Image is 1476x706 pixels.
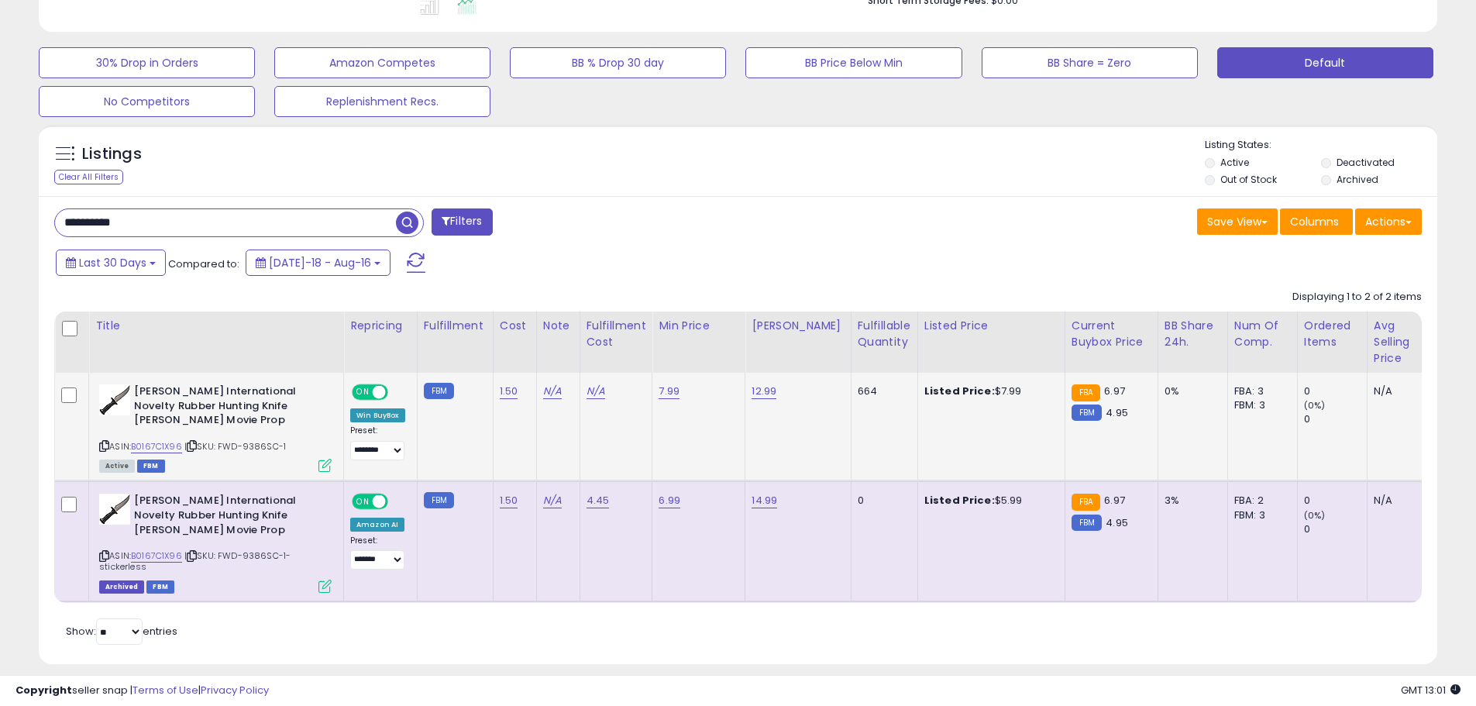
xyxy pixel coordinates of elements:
div: 0 [1304,522,1367,536]
div: Title [95,318,337,334]
span: Columns [1290,214,1339,229]
span: FBM [146,580,174,594]
span: All listings currently available for purchase on Amazon [99,460,135,473]
button: Last 30 Days [56,250,166,276]
a: 6.99 [659,493,680,508]
div: Min Price [659,318,738,334]
div: seller snap | | [15,684,269,698]
div: N/A [1374,494,1425,508]
div: Num of Comp. [1234,318,1291,350]
small: FBA [1072,384,1100,401]
a: N/A [543,493,562,508]
button: [DATE]-18 - Aug-16 [246,250,391,276]
div: Preset: [350,536,405,570]
div: ASIN: [99,384,332,470]
small: (0%) [1304,509,1326,522]
div: Note [543,318,573,334]
div: FBA: 3 [1234,384,1285,398]
a: B0167C1X96 [131,549,182,563]
div: FBM: 3 [1234,508,1285,522]
span: [DATE]-18 - Aug-16 [269,255,371,270]
div: Fulfillable Quantity [858,318,911,350]
a: N/A [543,384,562,399]
button: BB Price Below Min [745,47,962,78]
span: 6.97 [1104,493,1125,508]
img: 31+FHzVRxfL._SL40_.jpg [99,494,130,525]
div: 0 [1304,384,1367,398]
span: Listings that have been deleted from Seller Central [99,580,144,594]
div: Current Buybox Price [1072,318,1151,350]
label: Out of Stock [1220,173,1277,186]
div: $5.99 [924,494,1053,508]
button: BB Share = Zero [982,47,1198,78]
span: Last 30 Days [79,255,146,270]
img: 31+FHzVRxfL._SL40_.jpg [99,384,130,415]
div: 0 [858,494,906,508]
small: FBA [1072,494,1100,511]
div: 0% [1165,384,1216,398]
a: 7.99 [659,384,680,399]
strong: Copyright [15,683,72,697]
span: 4.95 [1106,515,1128,530]
button: Amazon Competes [274,47,490,78]
div: 0 [1304,412,1367,426]
a: 12.99 [752,384,776,399]
div: Displaying 1 to 2 of 2 items [1292,290,1422,305]
label: Deactivated [1337,156,1395,169]
span: | SKU: FWD-9386SC-1-stickerless [99,549,291,573]
small: FBM [424,383,454,399]
div: Ordered Items [1304,318,1361,350]
div: Listed Price [924,318,1058,334]
button: Replenishment Recs. [274,86,490,117]
div: Win BuyBox [350,408,405,422]
button: Actions [1355,208,1422,235]
a: B0167C1X96 [131,440,182,453]
div: 664 [858,384,906,398]
button: BB % Drop 30 day [510,47,726,78]
span: | SKU: FWD-9386SC-1 [184,440,286,453]
div: N/A [1374,384,1425,398]
a: 1.50 [500,493,518,508]
b: [PERSON_NAME] International Novelty Rubber Hunting Knife [PERSON_NAME] Movie Prop [134,494,322,541]
div: Preset: [350,425,405,460]
a: 4.45 [587,493,610,508]
small: (0%) [1304,399,1326,412]
a: Privacy Policy [201,683,269,697]
button: 30% Drop in Orders [39,47,255,78]
small: FBM [1072,515,1102,531]
span: OFF [386,386,411,399]
a: N/A [587,384,605,399]
a: 1.50 [500,384,518,399]
button: Filters [432,208,492,236]
b: Listed Price: [924,493,995,508]
div: FBM: 3 [1234,398,1285,412]
button: No Competitors [39,86,255,117]
span: Compared to: [168,257,239,271]
small: FBM [1072,405,1102,421]
div: Amazon AI [350,518,404,532]
span: FBM [137,460,165,473]
button: Default [1217,47,1433,78]
div: Avg Selling Price [1374,318,1430,367]
span: 4.95 [1106,405,1128,420]
span: 6.97 [1104,384,1125,398]
span: ON [353,495,373,508]
p: Listing States: [1205,138,1437,153]
a: 14.99 [752,493,777,508]
b: [PERSON_NAME] International Novelty Rubber Hunting Knife [PERSON_NAME] Movie Prop [134,384,322,432]
span: ON [353,386,373,399]
a: Terms of Use [132,683,198,697]
div: Cost [500,318,530,334]
button: Save View [1197,208,1278,235]
div: Fulfillment [424,318,487,334]
small: FBM [424,492,454,508]
span: 2025-09-17 13:01 GMT [1401,683,1461,697]
h5: Listings [82,143,142,165]
label: Archived [1337,173,1378,186]
div: Repricing [350,318,411,334]
label: Active [1220,156,1249,169]
div: Clear All Filters [54,170,123,184]
div: Fulfillment Cost [587,318,646,350]
div: BB Share 24h. [1165,318,1221,350]
div: ASIN: [99,494,332,591]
